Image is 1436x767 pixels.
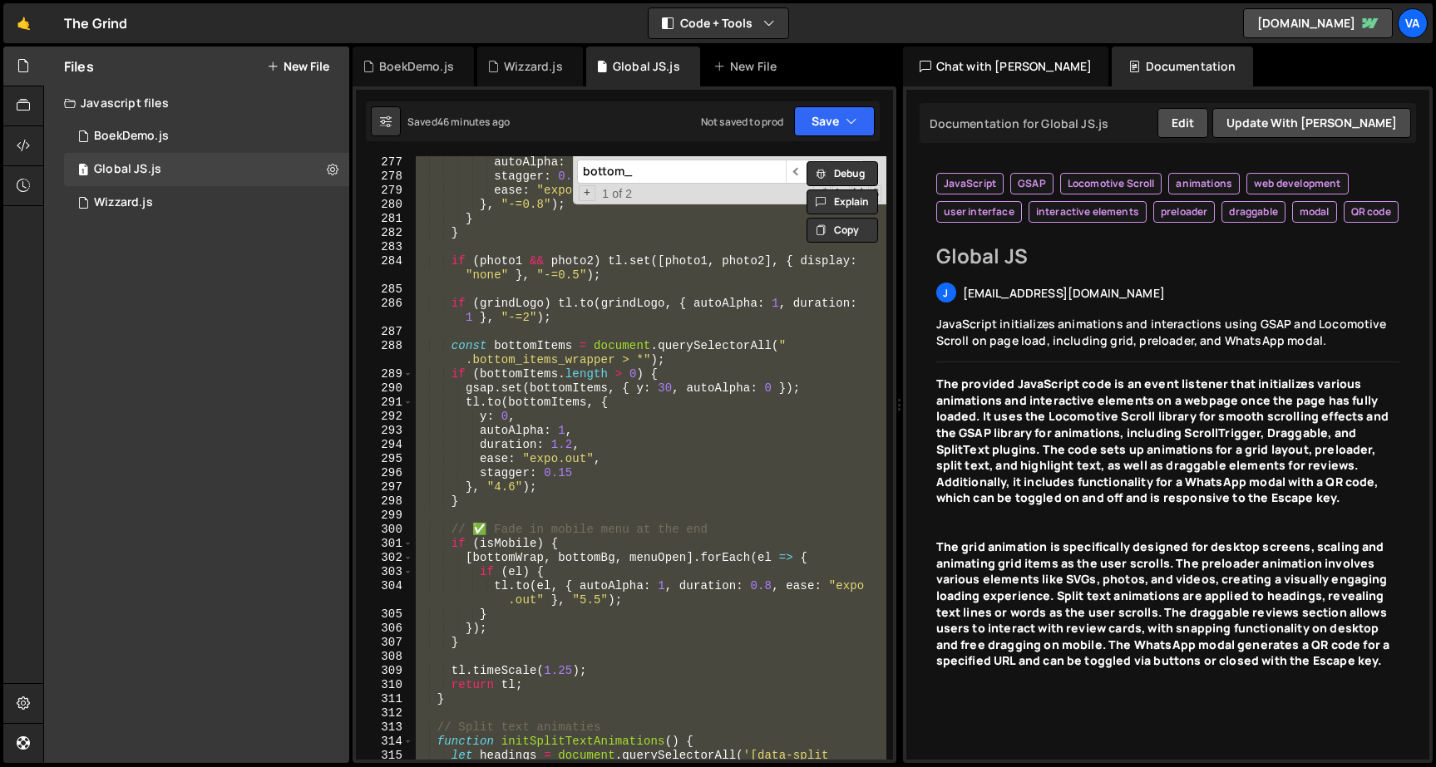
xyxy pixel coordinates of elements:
[356,480,413,494] div: 297
[356,325,413,339] div: 287
[807,161,878,186] : Debug
[356,212,413,226] div: 281
[356,650,413,664] div: 308
[356,537,413,551] div: 301
[356,424,413,438] div: 293
[936,376,1389,505] strong: The provided JavaScript code is an event listener that initializes various animations and interac...
[356,198,413,212] div: 280
[1068,177,1155,190] span: Locomotive Scroll
[577,160,786,184] input: Search for
[807,218,878,243] : Copy
[64,120,349,153] div: 17048/46901.js
[64,57,94,76] h2: Files
[713,58,783,75] div: New File
[356,494,413,509] div: 298
[267,60,329,73] button: New File
[64,153,349,186] : 17048/46890.js
[944,177,997,190] span: JavaScript
[407,115,510,129] div: Saved
[936,316,1387,348] span: JavaScript initializes animations and interactions using GSAP and Locomotive Scroll on page load,...
[1300,205,1330,219] span: modal
[356,607,413,622] div: 305
[1161,205,1207,219] span: preloader
[579,185,596,201] span: Toggle Replace mode
[356,254,413,283] div: 284
[356,170,413,184] div: 278
[356,396,413,410] div: 291
[871,185,881,202] span: Search In Selection
[356,678,413,692] div: 310
[3,3,44,43] a: 🤙
[1229,205,1277,219] span: draggable
[1212,108,1411,138] button: Update with [PERSON_NAME]
[944,205,1014,219] span: user interface
[701,115,784,129] div: Not saved to prod
[356,381,413,396] div: 290
[356,452,413,466] div: 295
[64,13,127,33] div: The Grind
[64,186,349,219] div: 17048/46900.js
[356,155,413,170] div: 277
[78,165,88,178] span: 1
[356,466,413,480] div: 296
[1018,177,1046,190] span: GSAP
[1157,108,1208,138] button: Edit
[794,106,875,136] button: Save
[504,58,563,75] div: Wizzard.js
[379,58,454,75] div: BoekDemo.js
[1243,8,1393,38] a: [DOMAIN_NAME]
[356,339,413,367] div: 288
[356,523,413,537] div: 300
[786,160,809,184] span: ​
[44,86,349,120] div: Javascript files
[936,538,1390,668] strong: The grid animation is specifically designed for desktop screens, scaling and animating grid items...
[1398,8,1428,38] a: Va
[356,297,413,325] div: 286
[1176,177,1232,190] span: animations
[356,720,413,735] div: 313
[649,8,788,38] button: Code + Tools
[1254,177,1340,190] span: web development
[613,58,680,75] div: Global JS.js
[437,115,510,129] div: 46 minutes ago
[1036,205,1139,219] span: interactive elements
[356,367,413,381] div: 289
[356,226,413,240] div: 282
[595,187,639,201] span: 1 of 2
[94,129,169,144] div: BoekDemo.js
[356,622,413,636] div: 306
[356,509,413,523] div: 299
[356,410,413,424] div: 292
[356,565,413,579] div: 303
[356,283,413,297] div: 285
[356,551,413,565] div: 302
[943,286,948,300] span: j
[356,579,413,607] div: 304
[356,438,413,452] div: 294
[936,243,1400,269] h2: Global JS
[356,735,413,749] div: 314
[807,189,878,214] : Explain
[903,47,1109,86] div: Chat with [PERSON_NAME]
[1112,47,1252,86] div: Documentation
[356,664,413,678] div: 309
[1351,205,1391,219] span: QR code
[94,162,161,177] div: Global JS.js
[356,240,413,254] div: 283
[356,692,413,706] div: 311
[925,116,1109,131] div: Documentation for Global JS.js
[356,636,413,650] div: 307
[356,706,413,720] div: 312
[94,195,153,210] div: Wizzard.js
[356,184,413,198] div: 279
[963,285,1165,301] span: [EMAIL_ADDRESS][DOMAIN_NAME]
